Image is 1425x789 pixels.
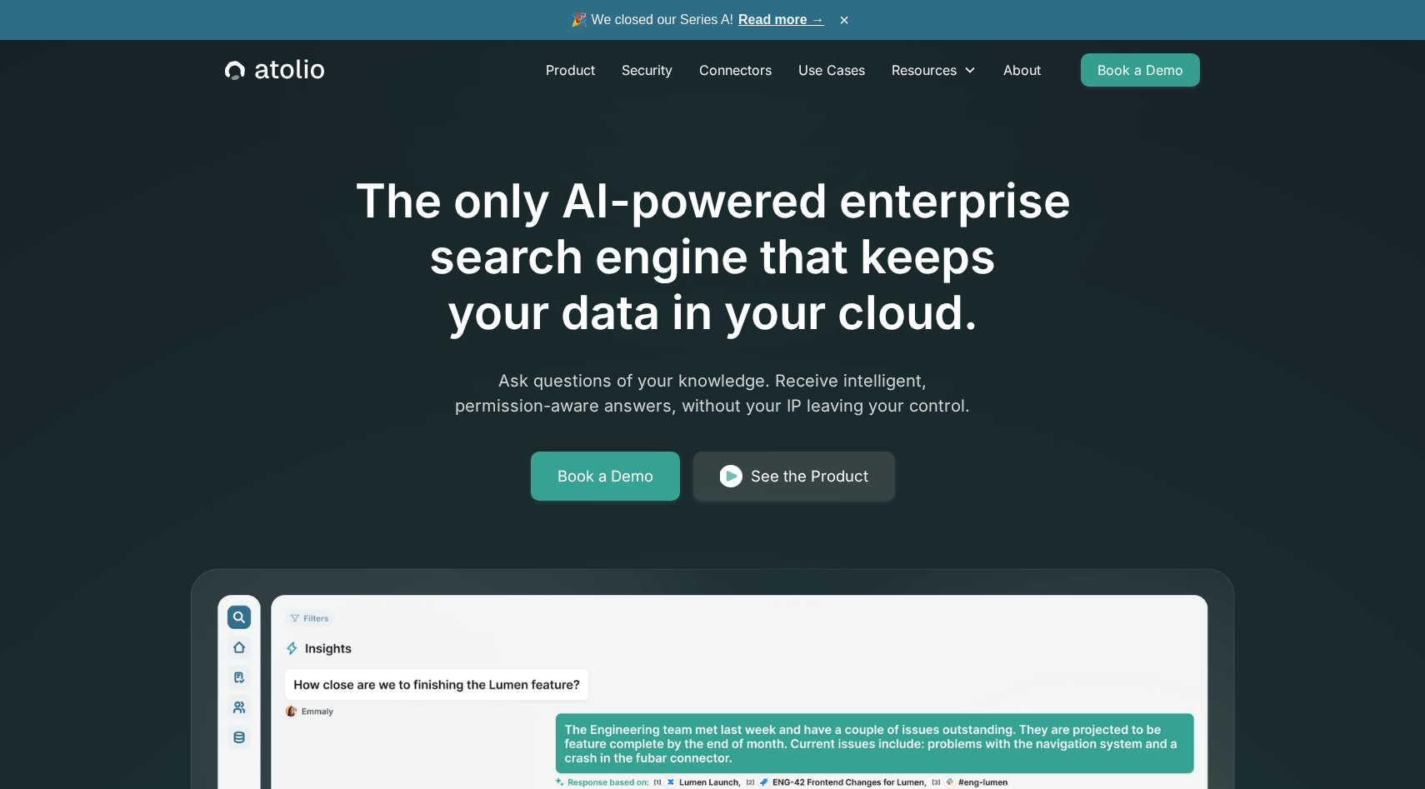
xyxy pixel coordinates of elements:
[608,53,686,87] a: Security
[785,53,878,87] a: Use Cases
[286,173,1139,342] h1: The only AI-powered enterprise search engine that keeps your data in your cloud.
[392,368,1032,418] p: Ask questions of your knowledge. Receive intelligent, permission-aware answers, without your IP l...
[834,11,854,29] button: ×
[1081,53,1200,87] a: Book a Demo
[892,60,957,80] div: Resources
[693,452,895,502] a: See the Product
[738,12,824,27] a: Read more →
[571,10,824,30] span: 🎉 We closed our Series A!
[878,53,990,87] div: Resources
[686,53,785,87] a: Connectors
[990,53,1054,87] a: About
[532,53,608,87] a: Product
[751,465,868,488] div: See the Product
[225,59,324,81] a: home
[531,452,680,502] a: Book a Demo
